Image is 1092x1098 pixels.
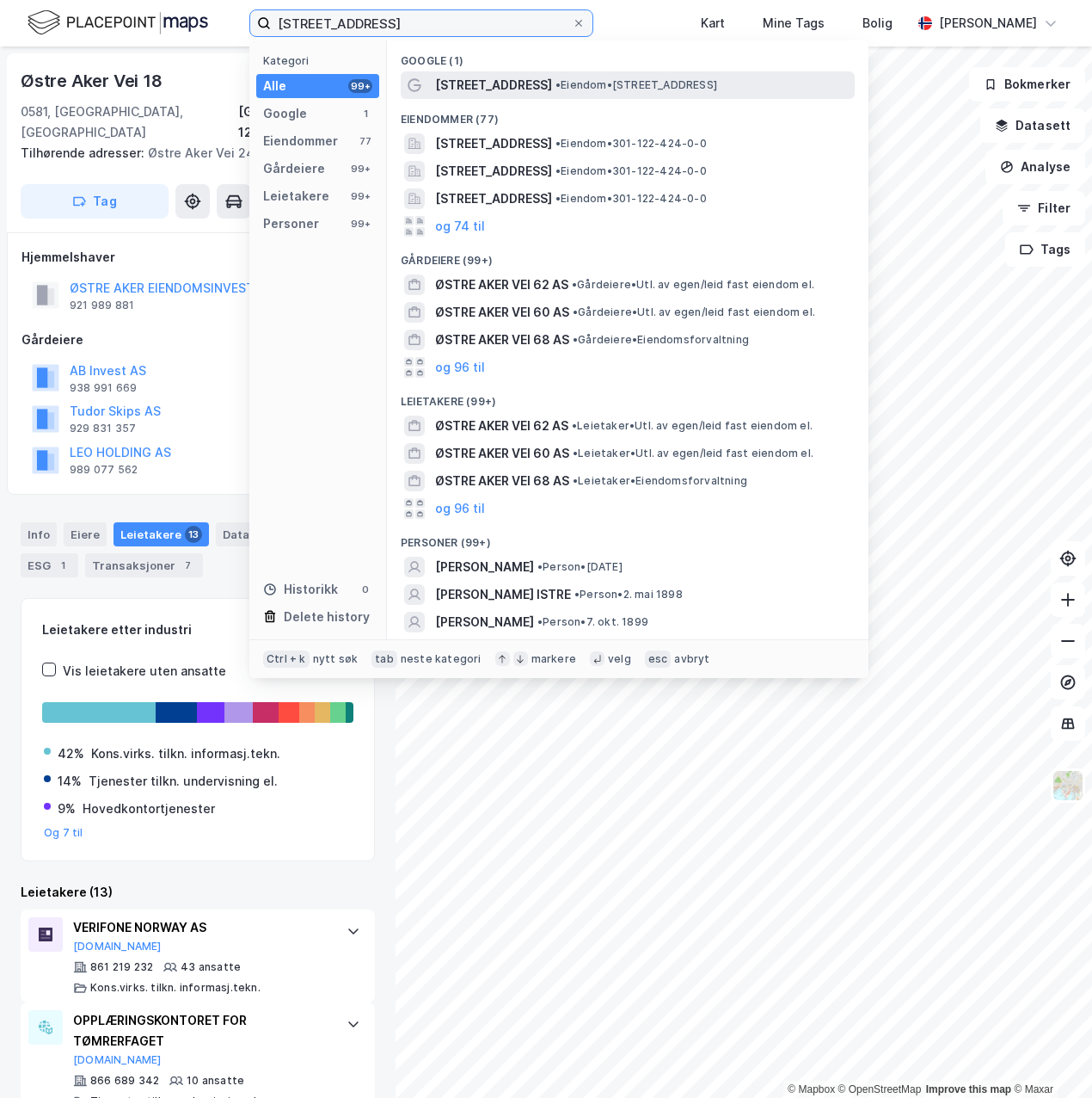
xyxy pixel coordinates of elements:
button: [DOMAIN_NAME] [73,940,162,953]
span: • [573,447,578,460]
span: Person • 7. okt. 1899 [537,615,648,629]
div: 10 ansatte [187,1074,244,1088]
span: ØSTRE AKER VEI 60 AS [435,443,569,464]
span: • [555,164,561,177]
div: Kons.virks. tilkn. informasj.tekn. [91,743,280,764]
span: ØSTRE AKER VEI 60 AS [435,302,569,323]
div: esc [645,651,672,668]
span: • [573,305,578,318]
div: Østre Aker Vei 18 [21,67,166,95]
div: Leietakere [263,186,329,207]
span: Gårdeiere • Utl. av egen/leid fast eiendom el. [573,305,815,319]
div: markere [531,652,576,666]
div: Leietakere (13) [21,882,375,903]
div: Transaksjoner [85,553,203,577]
div: 99+ [348,162,372,176]
div: Google [263,103,307,124]
span: • [537,560,543,573]
span: • [555,137,561,150]
div: 989 077 562 [70,463,138,477]
span: • [537,615,543,628]
div: Personer (99+) [387,522,868,553]
div: Mine Tags [763,13,825,34]
iframe: Chat Widget [1006,1015,1092,1098]
span: • [555,78,561,91]
button: Filter [1003,191,1085,225]
div: 77 [359,134,372,148]
span: ØSTRE AKER VEI 68 AS [435,330,569,350]
div: 866 689 342 [90,1074,159,1088]
div: Leietakere etter industri [42,620,353,640]
div: 0 [359,583,372,596]
div: 42% [58,743,84,764]
div: Gårdeiere [263,158,325,179]
button: Datasett [980,108,1085,143]
div: 929 831 357 [70,422,136,435]
div: 13 [185,526,202,543]
button: Bokmerker [969,67,1085,102]
button: og 96 til [435,357,485,378]
button: Tags [1005,232,1085,267]
button: Og 7 til [44,826,83,840]
div: 1 [359,107,372,120]
span: [STREET_ADDRESS] [435,188,552,209]
span: Eiendom • 301-122-424-0-0 [555,137,707,151]
span: Eiendom • [STREET_ADDRESS] [555,78,717,92]
span: ØSTRE AKER VEI 62 AS [435,416,568,436]
div: Historikk [263,579,338,600]
div: 99+ [348,79,372,93]
span: Person • 2. mai 1898 [574,588,683,601]
div: 861 219 232 [90,960,153,974]
div: Google (1) [387,40,868,71]
div: OPPLÆRINGSKONTORET FOR TØMRERFAGET [73,1010,329,1052]
div: 0581, [GEOGRAPHIC_DATA], [GEOGRAPHIC_DATA] [21,102,238,143]
span: Gårdeiere • Utl. av egen/leid fast eiendom el. [572,278,814,292]
a: OpenStreetMap [838,1083,922,1095]
span: [PERSON_NAME] ISTRE [435,584,571,605]
div: 14% [58,771,82,792]
div: Gårdeiere [21,330,374,350]
span: ØSTRE AKER VEI 62 AS [435,274,568,295]
div: 99+ [348,217,372,231]
a: Improve this map [926,1083,1011,1095]
span: [STREET_ADDRESS] [435,75,552,96]
div: 921 989 881 [70,299,134,312]
div: Hjemmelshaver [21,247,374,268]
div: 43 ansatte [181,960,241,974]
span: Eiendom • 301-122-424-0-0 [555,192,707,206]
div: avbryt [674,652,709,666]
div: Kart [701,13,725,34]
button: [DOMAIN_NAME] [73,1053,162,1067]
div: Info [21,522,57,546]
div: 9% [58,799,76,819]
div: Ctrl + k [263,651,310,668]
div: [GEOGRAPHIC_DATA], 122/354 [238,102,375,143]
span: Tilhørende adresser: [21,145,148,160]
div: Gårdeiere (99+) [387,240,868,271]
span: [PERSON_NAME] [435,557,534,577]
span: Leietaker • Utl. av egen/leid fast eiendom el. [572,419,813,433]
div: Personer [263,213,319,234]
button: Tag [21,184,169,219]
div: Vis leietakere uten ansatte [63,661,226,682]
a: Mapbox [788,1083,835,1095]
div: 938 991 669 [70,381,137,395]
span: ØSTRE AKER VEI 68 AS [435,471,569,491]
span: • [574,588,580,601]
div: Alle [263,76,286,96]
div: Kons.virks. tilkn. informasj.tekn. [90,981,261,995]
div: nytt søk [313,652,359,666]
img: logo.f888ab2527a4732fd821a326f86c7f29.svg [28,8,208,38]
div: VERIFONE NORWAY AS [73,917,329,938]
button: Analyse [985,150,1085,184]
div: tab [371,651,397,668]
div: Leietakere (99+) [387,381,868,412]
span: Leietaker • Utl. av egen/leid fast eiendom el. [573,447,813,460]
div: Eiendommer [263,131,338,151]
div: [PERSON_NAME] [939,13,1037,34]
div: Delete history [284,607,370,627]
button: og 74 til [435,216,485,237]
div: Tjenester tilkn. undervisning el. [89,771,278,792]
span: • [572,419,577,432]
